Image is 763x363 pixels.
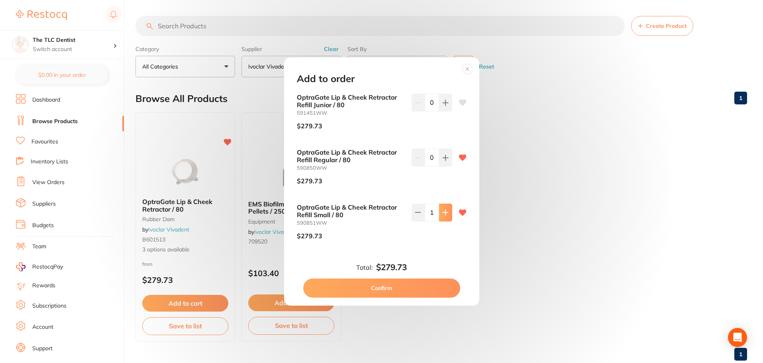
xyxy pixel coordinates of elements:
[297,204,405,218] b: OptraGate Lip & Cheek Retractor Refill Small / 80
[297,165,405,171] small: 590850WW
[297,94,405,108] b: OptraGate Lip & Cheek Retractor Refill Junior / 80
[297,177,322,184] p: $279.73
[297,149,405,163] b: OptraGate Lip & Cheek Retractor Refill Regular / 80
[297,122,322,130] p: $279.73
[297,110,405,116] small: 591451WW
[376,263,407,272] b: $279.73
[297,220,405,226] small: 590851WW
[356,264,373,271] label: Total:
[297,73,355,84] h2: Add to order
[297,232,322,239] p: $279.73
[728,328,747,347] div: Open Intercom Messenger
[303,279,460,298] button: Confirm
